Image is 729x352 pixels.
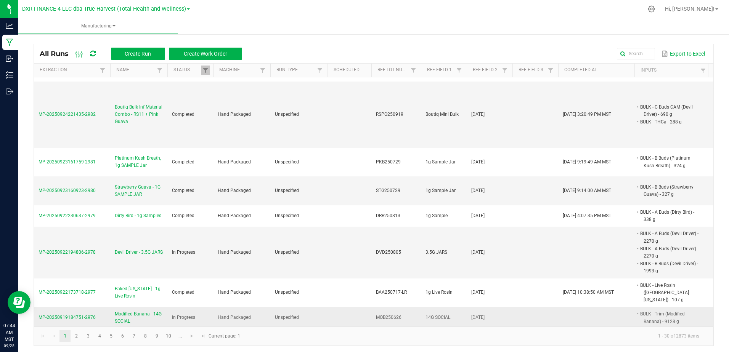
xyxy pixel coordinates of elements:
span: [DATE] 4:07:35 PM MST [563,213,611,218]
iframe: Resource center [8,291,31,314]
inline-svg: Outbound [6,88,13,95]
button: Create Work Order [169,48,242,60]
button: Create Run [111,48,165,60]
span: Go to the next page [189,333,195,339]
span: Hand Packaged [218,112,251,117]
span: BAA250717-LR [376,290,407,295]
a: Filter [258,66,267,75]
a: Ref Field 1Sortable [427,67,454,73]
a: Filter [98,66,107,75]
input: Search [617,48,655,59]
span: Strawberry Guava - 1G SAMPLE JAR [115,184,163,198]
span: Modified Banana - 14G SOCIAL [115,310,163,325]
span: Completed [172,159,194,165]
span: In Progress [172,315,195,320]
span: DVD250805 [376,250,401,255]
li: BULK - Live Rosin ([GEOGRAPHIC_DATA] [US_STATE]) - 107 g [639,282,699,304]
div: All Runs [40,47,248,60]
inline-svg: Analytics [6,22,13,30]
a: Filter [315,66,324,75]
span: Hand Packaged [218,315,251,320]
span: 1g Sample [426,213,448,218]
span: Hand Packaged [218,188,251,193]
span: STG250729 [376,188,400,193]
span: 1g Live Rosin [426,290,453,295]
a: Manufacturing [18,18,178,34]
a: Run TypeSortable [276,67,315,73]
span: [DATE] [471,159,485,165]
span: Unspecified [275,159,299,165]
button: Export to Excel [660,47,707,60]
span: Hand Packaged [218,159,251,165]
span: MP-20250924221435-2982 [39,112,96,117]
span: 14G SOCIAL [426,315,450,320]
li: BULK - B Buds (Devil Driver) - 1993 g [639,260,699,275]
span: Unspecified [275,112,299,117]
span: Unspecified [275,290,299,295]
span: Unspecified [275,250,299,255]
span: In Progress [172,250,195,255]
span: Create Work Order [184,51,227,57]
a: Page 4 [94,330,105,342]
a: ExtractionSortable [40,67,98,73]
a: Page 5 [106,330,117,342]
span: Completed [172,188,194,193]
span: [DATE] 9:19:49 AM MST [563,159,611,165]
kendo-pager-info: 1 - 30 of 2873 items [245,330,705,342]
a: Page 6 [117,330,128,342]
li: BULK - A Buds (Devil Driver) - 2270 g [639,245,699,260]
span: [DATE] [471,315,485,320]
span: MP-20250919184751-2976 [39,315,96,320]
a: Page 9 [151,330,162,342]
a: Page 2 [71,330,82,342]
a: Filter [454,66,464,75]
a: Filter [409,66,418,75]
span: MP-20250922173718-2977 [39,290,96,295]
a: StatusSortable [173,67,201,73]
span: Boutiq Mini Bulk [426,112,459,117]
span: 3.5G JARS [426,250,447,255]
a: Page 10 [163,330,174,342]
span: DRB250813 [376,213,400,218]
span: [DATE] 10:38:50 AM MST [563,290,614,295]
span: Create Run [125,51,151,57]
span: Go to the last page [200,333,206,339]
a: Ref Field 2Sortable [473,67,500,73]
span: Completed [172,112,194,117]
a: ScheduledSortable [334,67,368,73]
span: Unspecified [275,315,299,320]
span: 1g Sample Jar [426,188,456,193]
span: [DATE] [471,290,485,295]
span: MP-20250923161759-2981 [39,159,96,165]
span: Hand Packaged [218,250,251,255]
span: Hi, [PERSON_NAME]! [665,6,715,12]
li: BULK - A Buds (Devil Driver) - 2270 g [639,230,699,245]
span: MP-20250922194806-2978 [39,250,96,255]
a: Filter [201,66,210,75]
a: Page 1 [59,330,71,342]
span: MP-20250923160923-2980 [39,188,96,193]
a: Filter [546,66,555,75]
span: Hand Packaged [218,213,251,218]
div: Manage settings [647,5,656,13]
span: Devil Driver - 3.5G JARS [115,249,163,256]
a: Ref Field 3Sortable [519,67,546,73]
span: Completed [172,213,194,218]
a: Go to the next page [186,330,198,342]
a: Page 8 [140,330,151,342]
span: Completed [172,290,194,295]
a: Filter [698,66,708,75]
li: BULK - A Buds (Dirty Bird) - 338 g [639,208,699,223]
span: RSPG250919 [376,112,403,117]
li: BULK - THCa - 288 g [639,118,699,126]
span: Platinum Kush Breath, 1g SAMPLE Jar [115,155,163,169]
span: MP-20250922230637-2979 [39,213,96,218]
span: Manufacturing [18,23,178,29]
a: Ref Lot NumberSortable [377,67,408,73]
span: Baked [US_STATE] - 1g Live Rosin [115,285,163,300]
span: [DATE] [471,213,485,218]
li: BULK - B Buds (Strawberry Guava) - 327 g [639,183,699,198]
span: [DATE] 3:20:49 PM MST [563,112,611,117]
th: Inputs [634,64,711,77]
span: MOB250626 [376,315,401,320]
